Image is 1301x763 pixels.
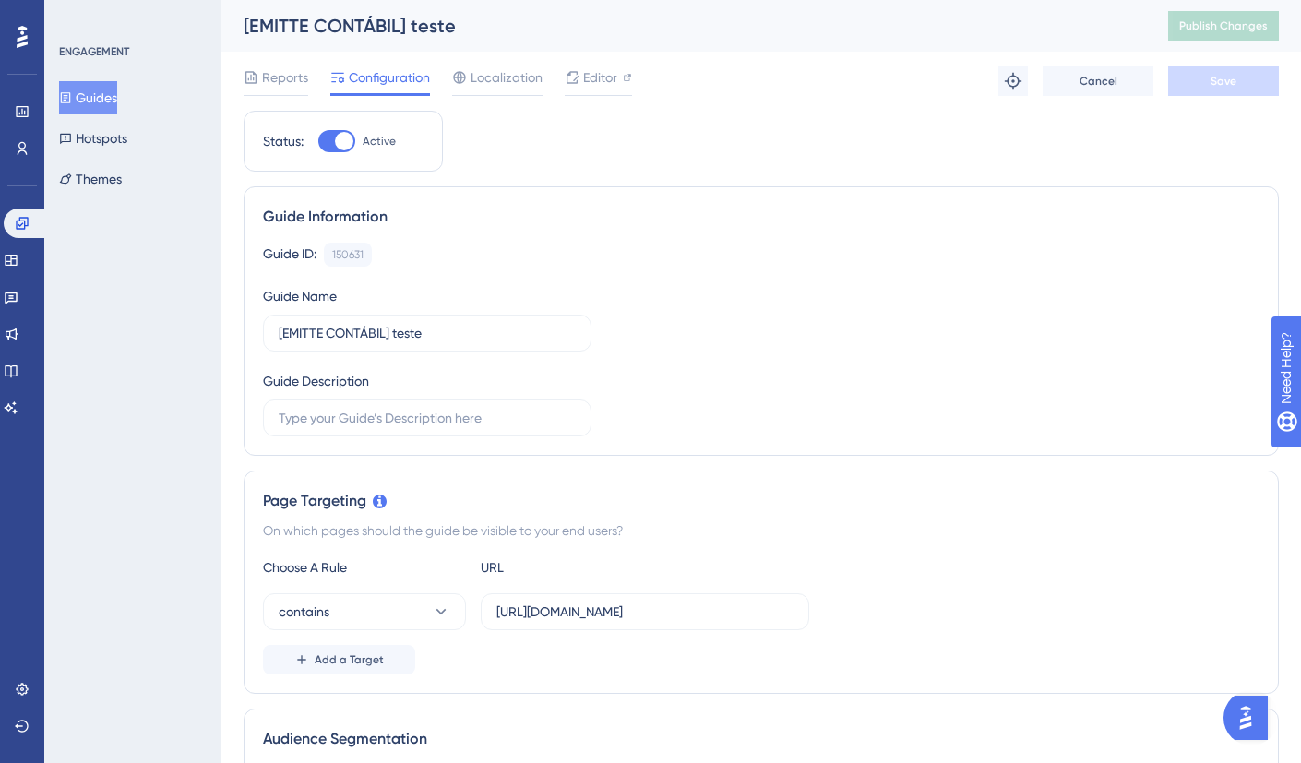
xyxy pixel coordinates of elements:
span: Localization [471,66,543,89]
input: Type your Guide’s Name here [279,323,576,343]
span: Publish Changes [1179,18,1268,33]
button: Publish Changes [1168,11,1279,41]
input: yourwebsite.com/path [496,602,794,622]
div: URL [481,556,684,578]
div: ENGAGEMENT [59,44,129,59]
div: [EMITTE CONTÁBIL] teste [244,13,1122,39]
div: Guide Description [263,370,369,392]
button: Add a Target [263,645,415,674]
div: Page Targeting [263,490,1259,512]
span: Reports [262,66,308,89]
button: Cancel [1043,66,1153,96]
div: 150631 [332,247,364,262]
div: Guide ID: [263,243,316,267]
button: Hotspots [59,122,127,155]
input: Type your Guide’s Description here [279,408,576,428]
span: Add a Target [315,652,384,667]
div: Audience Segmentation [263,728,1259,750]
button: contains [263,593,466,630]
span: Active [363,134,396,149]
div: Choose A Rule [263,556,466,578]
span: contains [279,601,329,623]
div: Guide Information [263,206,1259,228]
span: Cancel [1080,74,1117,89]
div: On which pages should the guide be visible to your end users? [263,519,1259,542]
span: Save [1211,74,1236,89]
button: Save [1168,66,1279,96]
span: Need Help? [43,5,115,27]
span: Editor [583,66,617,89]
button: Guides [59,81,117,114]
div: Status: [263,130,304,152]
div: Guide Name [263,285,337,307]
span: Configuration [349,66,430,89]
button: Themes [59,162,122,196]
iframe: UserGuiding AI Assistant Launcher [1223,690,1279,745]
